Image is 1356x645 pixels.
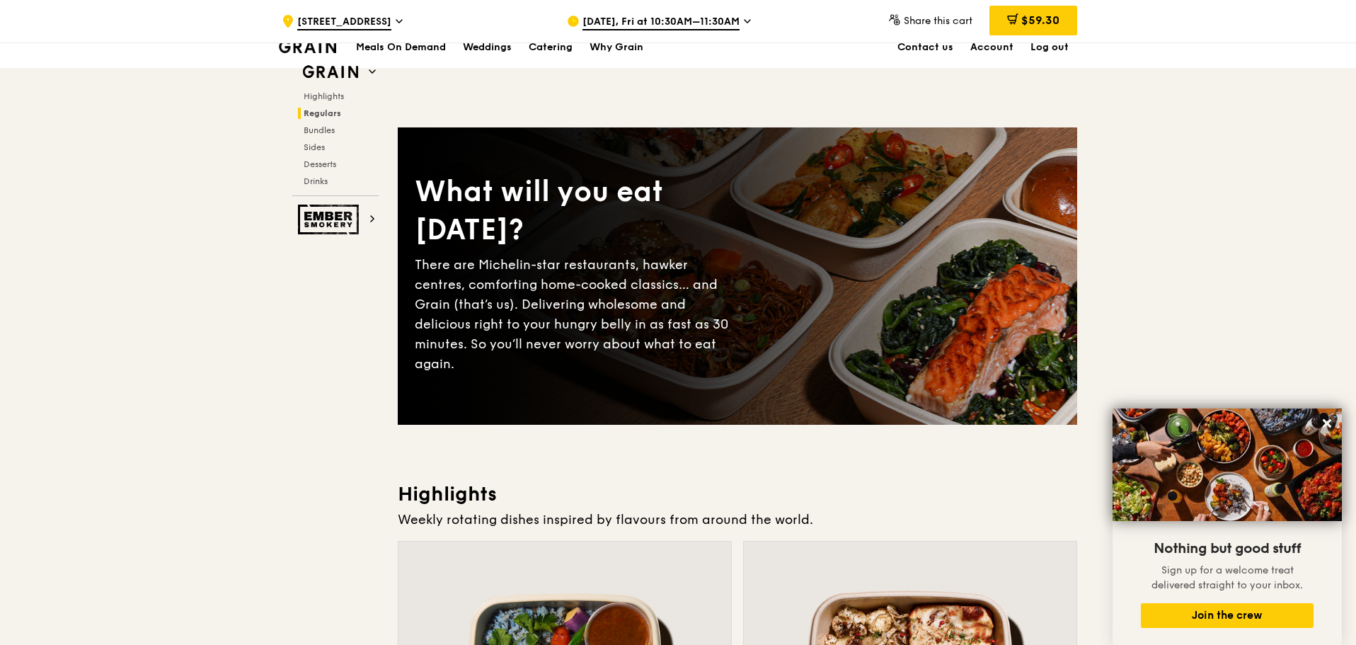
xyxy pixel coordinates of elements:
[529,26,573,69] div: Catering
[297,15,391,30] span: [STREET_ADDRESS]
[304,159,336,169] span: Desserts
[304,125,335,135] span: Bundles
[520,26,581,69] a: Catering
[590,26,643,69] div: Why Grain
[581,26,652,69] a: Why Grain
[304,176,328,186] span: Drinks
[904,15,972,27] span: Share this cart
[1141,603,1314,628] button: Join the crew
[1113,409,1342,521] img: DSC07876-Edit02-Large.jpeg
[1021,13,1059,27] span: $59.30
[889,26,962,69] a: Contact us
[298,59,363,85] img: Grain web logo
[962,26,1022,69] a: Account
[304,142,325,152] span: Sides
[582,15,740,30] span: [DATE], Fri at 10:30AM–11:30AM
[298,205,363,234] img: Ember Smokery web logo
[1154,540,1301,557] span: Nothing but good stuff
[398,481,1077,507] h3: Highlights
[304,91,344,101] span: Highlights
[463,26,512,69] div: Weddings
[304,108,341,118] span: Regulars
[415,255,737,374] div: There are Michelin-star restaurants, hawker centres, comforting home-cooked classics… and Grain (...
[1151,564,1303,591] span: Sign up for a welcome treat delivered straight to your inbox.
[356,40,446,55] h1: Meals On Demand
[454,26,520,69] a: Weddings
[398,510,1077,530] div: Weekly rotating dishes inspired by flavours from around the world.
[415,173,737,249] div: What will you eat [DATE]?
[1022,26,1077,69] a: Log out
[1316,412,1338,435] button: Close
